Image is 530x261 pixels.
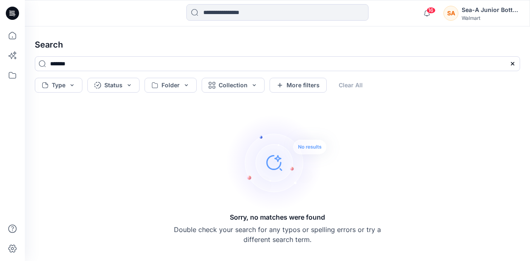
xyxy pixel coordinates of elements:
[230,212,325,222] h5: Sorry, no matches were found
[270,78,327,93] button: More filters
[462,15,520,21] div: Walmart
[226,113,342,212] img: Sorry, no matches were found
[145,78,197,93] button: Folder
[462,5,520,15] div: Sea-A Junior Bottom
[35,78,82,93] button: Type
[443,6,458,21] div: SA
[426,7,436,14] span: 16
[202,78,265,93] button: Collection
[174,225,381,244] p: Double check your search for any typos or spelling errors or try a different search term.
[28,33,527,56] h4: Search
[87,78,140,93] button: Status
